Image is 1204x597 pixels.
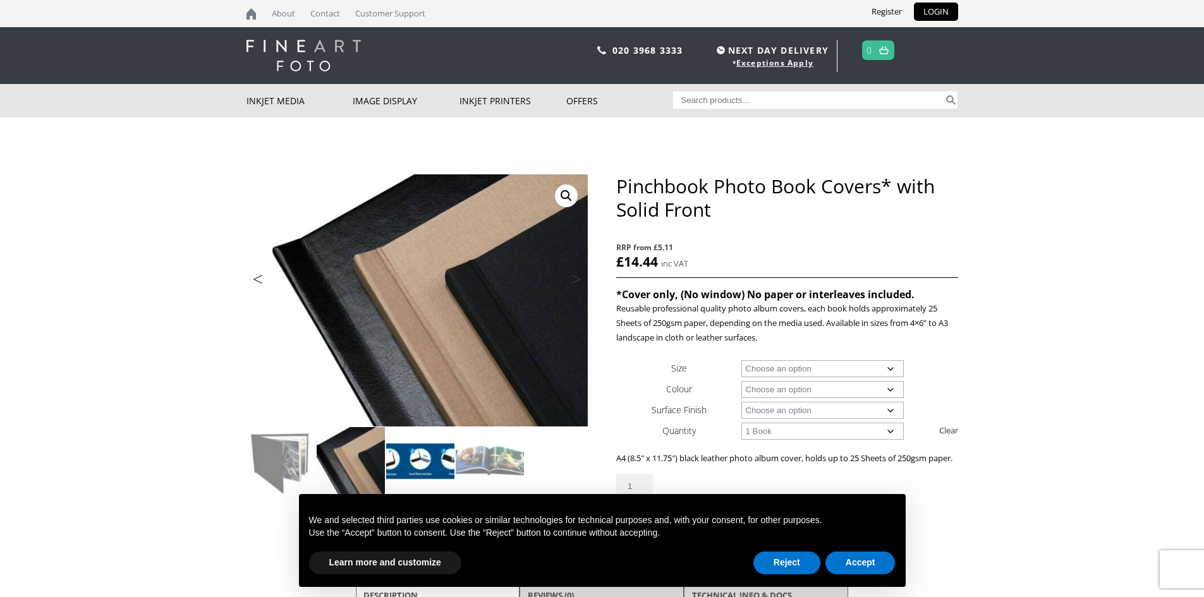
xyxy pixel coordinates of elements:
img: Pinchbook Photo Book Covers* with Solid Front - Image 3 [386,427,454,495]
img: phone.svg [597,46,606,54]
a: Inkjet Media [246,84,353,118]
a: 020 3968 3333 [612,44,683,56]
label: Size [671,362,687,374]
img: Pinchbook Photo Book Covers* with Solid Front [247,427,315,495]
a: Register [862,3,911,21]
span: £ [616,253,624,270]
div: Notice [289,484,916,597]
p: A4 (8.5″ x 11.75″) black leather photo album cover, holds up to 25 Sheets of 250gsm paper. [616,451,958,466]
span: RRP from £5.11 [616,240,958,255]
a: Offers [566,84,673,118]
button: Search [944,92,958,109]
bdi: 14.44 [616,253,658,270]
button: Accept [825,552,896,574]
a: Clear options [939,420,958,440]
a: LOGIN [914,3,958,21]
label: Colour [666,383,692,395]
input: Search products… [673,92,944,109]
img: Pinchbook Photo Book Covers* with Solid Front - Image 5 [247,497,315,565]
a: Exceptions Apply [736,57,813,68]
input: Product quantity [616,474,653,498]
label: Quantity [662,425,696,437]
img: Pinchbook Photo Book Covers* with Solid Front - Image 2 [317,427,385,495]
img: logo-white.svg [246,40,361,71]
p: Use the “Accept” button to consent. Use the “Reject” button to continue without accepting. [309,527,896,540]
button: Learn more and customize [309,552,461,574]
p: Reusable professional quality photo album covers, each book holds approximately 25 Sheets of 250g... [616,301,958,345]
a: 0 [867,41,872,59]
a: Image Display [353,84,459,118]
h1: Pinchbook Photo Book Covers* with Solid Front [616,174,958,221]
a: Inkjet Printers [459,84,566,118]
span: NEXT DAY DELIVERY [714,43,829,57]
a: View full-screen image gallery [555,184,578,207]
button: Reject [753,552,820,574]
img: Pinchbook Photo Book Covers* with Solid Front - Image 4 [456,427,524,495]
h4: *Cover only, (No window) No paper or interleaves included. [616,287,958,301]
p: We and selected third parties use cookies or similar technologies for technical purposes and, wit... [309,514,896,527]
img: time.svg [717,46,725,54]
img: basket.svg [879,46,889,54]
label: Surface Finish [652,404,707,416]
